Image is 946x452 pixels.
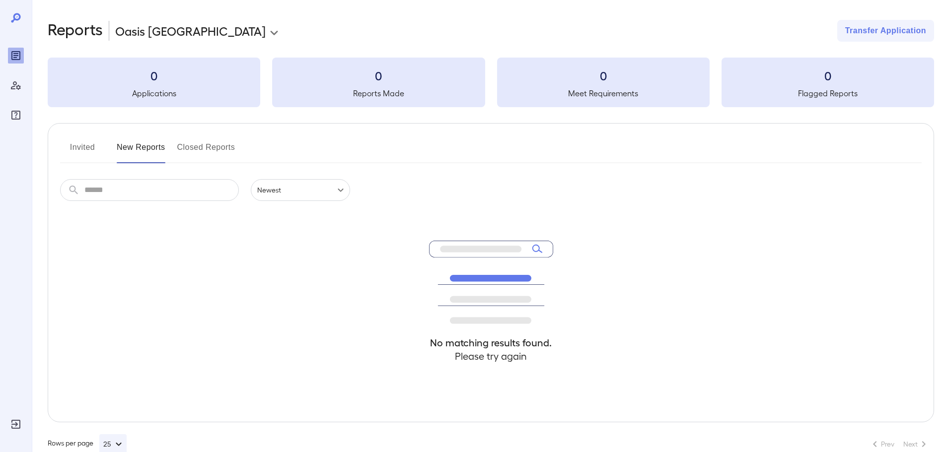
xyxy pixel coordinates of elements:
[251,179,350,201] div: Newest
[272,87,485,99] h5: Reports Made
[497,87,710,99] h5: Meet Requirements
[429,349,553,363] h4: Please try again
[722,67,934,83] h3: 0
[497,67,710,83] h3: 0
[60,139,105,163] button: Invited
[8,107,24,123] div: FAQ
[48,58,934,107] summary: 0Applications0Reports Made0Meet Requirements0Flagged Reports
[177,139,235,163] button: Closed Reports
[48,67,260,83] h3: 0
[8,416,24,432] div: Log Out
[429,336,553,349] h4: No matching results found.
[722,87,934,99] h5: Flagged Reports
[272,67,485,83] h3: 0
[117,139,165,163] button: New Reports
[8,48,24,64] div: Reports
[865,436,934,452] nav: pagination navigation
[48,87,260,99] h5: Applications
[48,20,103,42] h2: Reports
[8,77,24,93] div: Manage Users
[115,23,266,39] p: Oasis [GEOGRAPHIC_DATA]
[837,20,934,42] button: Transfer Application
